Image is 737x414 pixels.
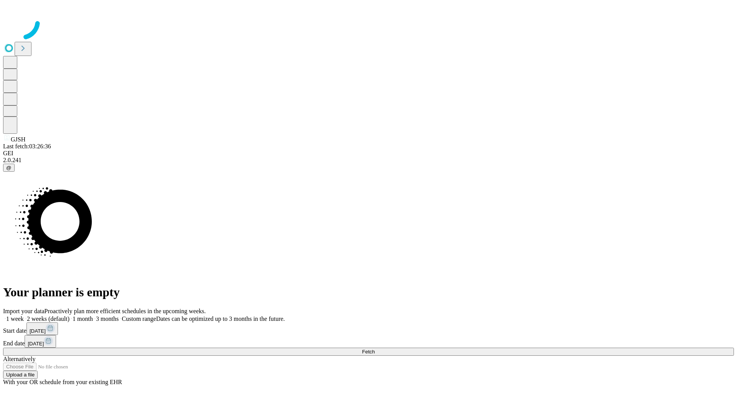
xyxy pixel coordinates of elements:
[3,379,122,385] span: With your OR schedule from your existing EHR
[6,165,12,171] span: @
[362,349,375,355] span: Fetch
[96,315,119,322] span: 3 months
[3,308,45,314] span: Import your data
[156,315,285,322] span: Dates can be optimized up to 3 months in the future.
[3,150,734,157] div: GEI
[73,315,93,322] span: 1 month
[3,335,734,348] div: End date
[3,164,15,172] button: @
[28,341,44,347] span: [DATE]
[11,136,25,143] span: GJSH
[3,285,734,299] h1: Your planner is empty
[25,335,56,348] button: [DATE]
[3,322,734,335] div: Start date
[3,348,734,356] button: Fetch
[6,315,24,322] span: 1 week
[122,315,156,322] span: Custom range
[3,143,51,149] span: Last fetch: 03:26:36
[3,371,38,379] button: Upload a file
[26,322,58,335] button: [DATE]
[27,315,69,322] span: 2 weeks (default)
[3,157,734,164] div: 2.0.241
[30,328,46,334] span: [DATE]
[3,356,35,362] span: Alternatively
[45,308,206,314] span: Proactively plan more efficient schedules in the upcoming weeks.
